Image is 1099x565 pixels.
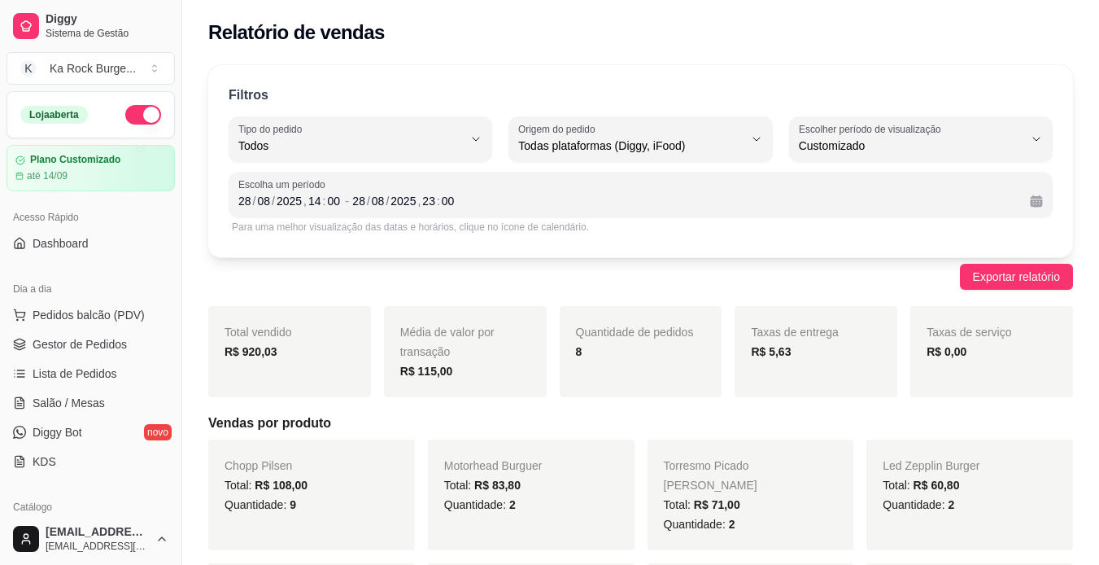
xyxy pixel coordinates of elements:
div: / [251,193,258,209]
div: Dia a dia [7,276,175,302]
span: Quantidade: [444,498,516,511]
span: R$ 108,00 [255,479,307,492]
div: Ka Rock Burge ... [50,60,136,77]
strong: R$ 5,63 [751,345,791,358]
span: Motorhead Burguer [444,459,543,472]
span: 2 [509,498,516,511]
span: Lista de Pedidos [33,366,117,382]
span: Diggy Bot [33,424,82,440]
span: R$ 83,80 [474,479,521,492]
span: Total vendido [225,326,292,339]
strong: R$ 115,00 [400,365,453,378]
div: mês, Data final, [370,193,386,209]
button: Select a team [7,52,175,85]
button: [EMAIL_ADDRESS][DOMAIN_NAME][EMAIL_ADDRESS][DOMAIN_NAME] [7,519,175,558]
span: Escolha um período [238,178,1043,191]
a: Lista de Pedidos [7,361,175,387]
span: Exportar relatório [973,268,1060,286]
div: Catálogo [7,494,175,520]
h5: Vendas por produto [208,414,1073,433]
span: 2 [729,518,735,531]
div: , [302,193,308,209]
button: Escolher período de visualizaçãoCustomizado [789,116,1053,162]
button: Exportar relatório [960,264,1073,290]
span: KDS [33,453,56,470]
span: K [20,60,37,77]
span: Total: [225,479,307,492]
div: : [321,193,328,209]
article: até 14/09 [27,169,68,182]
a: Dashboard [7,230,175,256]
span: R$ 71,00 [694,498,740,511]
div: minuto, Data final, [440,193,456,209]
span: Customizado [799,138,1023,154]
div: minuto, Data inicial, [325,193,342,209]
div: / [365,193,372,209]
span: Quantidade: [225,498,296,511]
div: Data inicial [238,191,342,211]
strong: 8 [576,345,582,358]
span: Led Zepplin Burger [883,459,979,472]
span: Quantidade: [883,498,954,511]
span: Taxas de entrega [751,326,838,339]
div: dia, Data final, [351,193,367,209]
span: [EMAIL_ADDRESS][DOMAIN_NAME] [46,540,149,553]
span: Taxas de serviço [927,326,1011,339]
strong: R$ 0,00 [927,345,966,358]
span: Quantidade: [664,518,735,531]
span: 2 [948,498,954,511]
span: Total: [883,479,959,492]
span: Gestor de Pedidos [33,336,127,353]
button: Calendário [1023,188,1049,214]
span: Sistema de Gestão [46,27,168,40]
a: DiggySistema de Gestão [7,7,175,46]
span: Todos [238,138,463,154]
div: Loja aberta [20,106,88,124]
div: / [384,193,390,209]
div: Acesso Rápido [7,204,175,230]
article: Plano Customizado [30,154,120,166]
span: Salão / Mesas [33,395,105,411]
span: Pedidos balcão (PDV) [33,307,145,323]
label: Origem do pedido [518,122,600,136]
div: dia, Data inicial, [237,193,253,209]
label: Escolher período de visualização [799,122,946,136]
span: [EMAIL_ADDRESS][DOMAIN_NAME] [46,525,149,540]
span: Dashboard [33,235,89,252]
span: Diggy [46,12,168,27]
button: Pedidos balcão (PDV) [7,302,175,328]
div: : [435,193,442,209]
span: 9 [290,498,296,511]
span: - [345,191,349,211]
button: Alterar Status [125,105,161,125]
span: Chopp Pilsen [225,459,292,472]
div: hora, Data final, [421,193,437,209]
span: R$ 60,80 [914,479,960,492]
div: ano, Data final, [389,193,417,209]
a: Diggy Botnovo [7,419,175,445]
span: Total: [664,498,740,511]
span: Quantidade de pedidos [576,326,694,339]
a: Gestor de Pedidos [7,331,175,357]
div: Data final [352,191,1017,211]
label: Tipo do pedido [238,122,307,136]
h2: Relatório de vendas [208,20,385,46]
div: / [270,193,277,209]
span: Total: [444,479,521,492]
a: Plano Customizadoaté 14/09 [7,145,175,191]
a: KDS [7,449,175,475]
button: Tipo do pedidoTodos [229,116,492,162]
div: , [416,193,422,209]
a: Salão / Mesas [7,390,175,416]
span: Torresmo Picado [PERSON_NAME] [664,459,757,492]
div: hora, Data inicial, [307,193,323,209]
div: mês, Data inicial, [255,193,272,209]
button: Origem do pedidoTodas plataformas (Diggy, iFood) [508,116,772,162]
span: Todas plataformas (Diggy, iFood) [518,138,743,154]
span: Média de valor por transação [400,326,495,358]
strong: R$ 920,03 [225,345,277,358]
div: ano, Data inicial, [275,193,303,209]
p: Filtros [229,85,268,105]
div: Para uma melhor visualização das datas e horários, clique no ícone de calendário. [232,221,1049,234]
